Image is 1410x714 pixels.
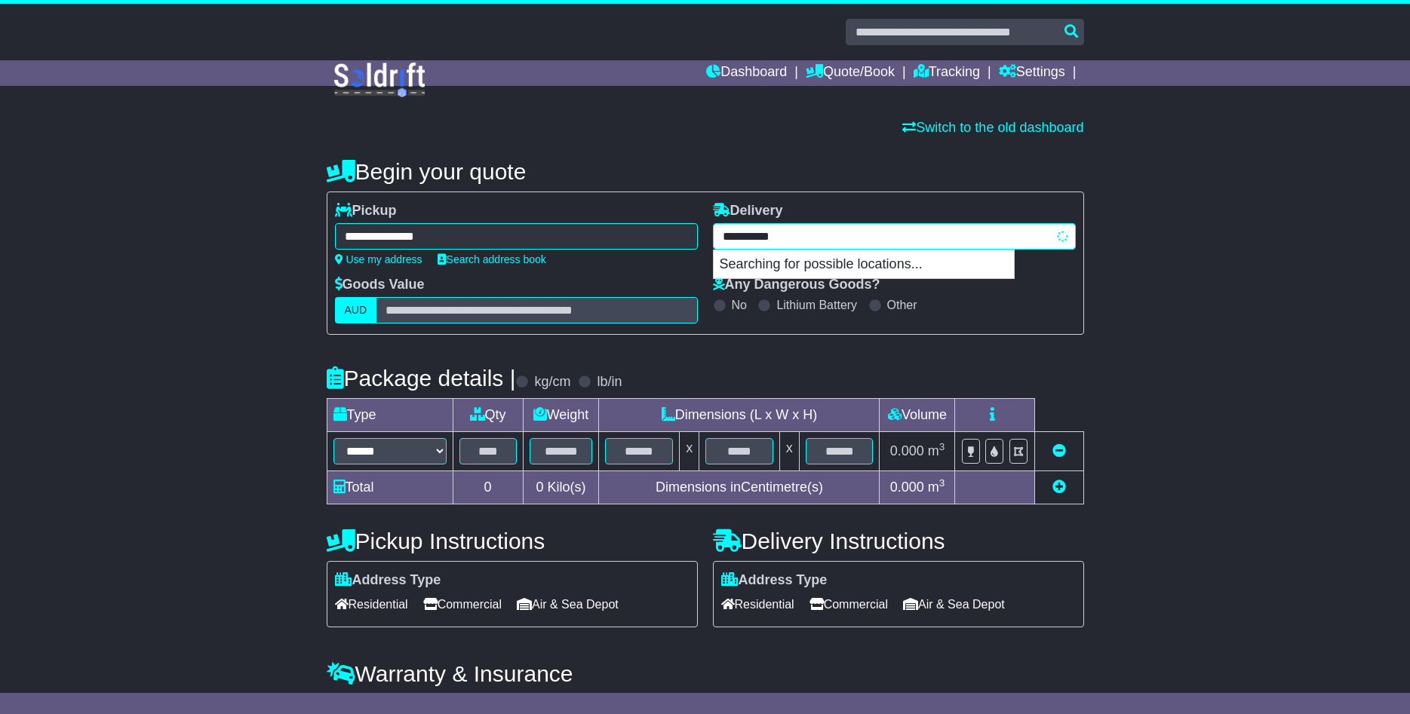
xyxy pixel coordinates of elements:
[721,593,794,616] span: Residential
[713,223,1076,250] typeahead: Please provide city
[335,253,422,265] a: Use my address
[999,60,1065,86] a: Settings
[523,399,599,432] td: Weight
[327,399,453,432] td: Type
[599,399,880,432] td: Dimensions (L x W x H)
[1052,443,1066,458] a: Remove this item
[599,471,880,504] td: Dimensions in Centimetre(s)
[713,529,1084,553] h4: Delivery Instructions
[327,661,1084,686] h4: Warranty & Insurance
[453,471,523,504] td: 0
[939,441,945,452] sup: 3
[732,298,747,312] label: No
[914,60,980,86] a: Tracking
[713,277,880,293] label: Any Dangerous Goods?
[517,593,619,616] span: Air & Sea Depot
[335,572,441,589] label: Address Type
[327,366,516,391] h4: Package details |
[438,253,546,265] a: Search address book
[721,572,828,589] label: Address Type
[903,593,1005,616] span: Air & Sea Depot
[453,399,523,432] td: Qty
[890,443,924,458] span: 0.000
[335,593,408,616] span: Residential
[928,443,945,458] span: m
[706,60,787,86] a: Dashboard
[890,480,924,495] span: 0.000
[327,471,453,504] td: Total
[423,593,502,616] span: Commercial
[887,298,917,312] label: Other
[327,159,1084,184] h4: Begin your quote
[536,480,543,495] span: 0
[335,277,425,293] label: Goods Value
[714,250,1014,279] p: Searching for possible locations...
[523,471,599,504] td: Kilo(s)
[335,203,397,219] label: Pickup
[939,477,945,489] sup: 3
[779,432,799,471] td: x
[597,374,622,391] label: lb/in
[335,297,377,323] label: AUD
[713,203,783,219] label: Delivery
[806,60,895,86] a: Quote/Book
[902,120,1083,135] a: Switch to the old dashboard
[534,374,570,391] label: kg/cm
[776,298,857,312] label: Lithium Battery
[327,529,698,553] h4: Pickup Instructions
[809,593,888,616] span: Commercial
[1052,480,1066,495] a: Add new item
[928,480,945,495] span: m
[680,432,699,471] td: x
[880,399,955,432] td: Volume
